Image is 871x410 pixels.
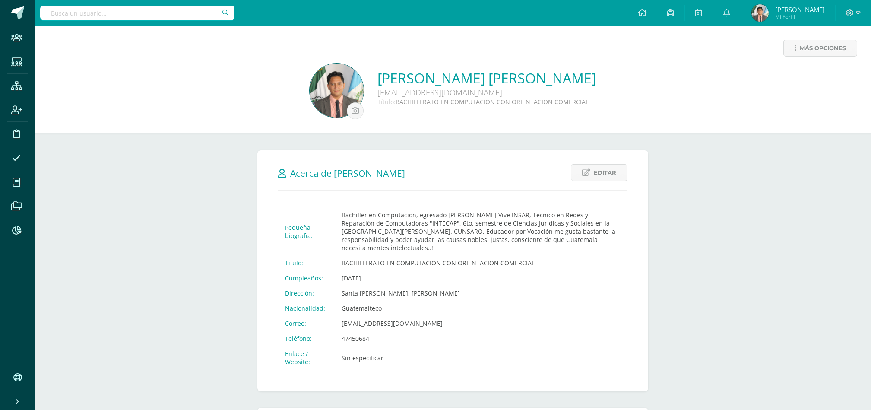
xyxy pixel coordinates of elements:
[775,5,825,14] span: [PERSON_NAME]
[278,346,335,369] td: Enlace / Website:
[335,270,627,286] td: [DATE]
[335,301,627,316] td: Guatemalteco
[783,40,857,57] a: Más opciones
[571,164,627,181] a: Editar
[335,331,627,346] td: 47450684
[751,4,769,22] img: 68712ac611bf39f738fa84918dce997e.png
[335,316,627,331] td: [EMAIL_ADDRESS][DOMAIN_NAME]
[278,255,335,270] td: Título:
[396,98,589,106] span: BACHILLERATO EN COMPUTACION CON ORIENTACION COMERCIAL
[335,346,627,369] td: Sin especificar
[594,165,616,181] span: Editar
[377,87,596,98] div: [EMAIL_ADDRESS][DOMAIN_NAME]
[278,207,335,255] td: Pequeña biografía:
[290,167,405,179] span: Acerca de [PERSON_NAME]
[278,316,335,331] td: Correo:
[377,69,596,87] a: [PERSON_NAME] [PERSON_NAME]
[278,331,335,346] td: Teléfono:
[775,13,825,20] span: Mi Perfil
[335,286,627,301] td: Santa [PERSON_NAME], [PERSON_NAME]
[310,64,364,118] img: 58acb9e6051b9fde0084bcd343c4626f.png
[278,301,335,316] td: Nacionalidad:
[377,98,396,106] span: Título:
[335,207,627,255] td: Bachiller en Computación, egresado [PERSON_NAME] Vive INSAR, Técnico en Redes y Reparación de Com...
[800,40,846,56] span: Más opciones
[40,6,234,20] input: Busca un usuario...
[278,286,335,301] td: Dirección:
[278,270,335,286] td: Cumpleaños:
[335,255,627,270] td: BACHILLERATO EN COMPUTACION CON ORIENTACION COMERCIAL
